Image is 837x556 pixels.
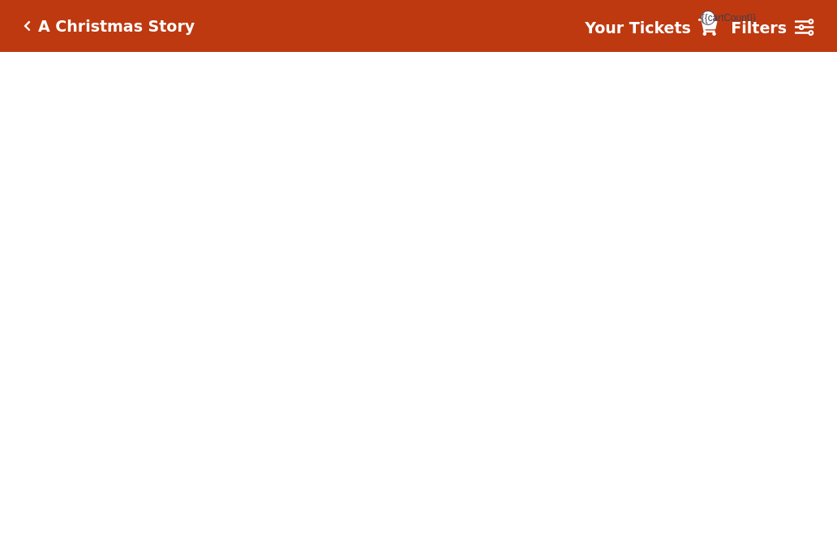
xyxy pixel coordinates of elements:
a: Click here to go back to filters [24,20,31,32]
strong: Filters [731,19,787,37]
span: {{cartCount}} [701,11,715,25]
a: Filters [731,16,813,40]
strong: Your Tickets [585,19,691,37]
h5: A Christmas Story [38,17,195,36]
a: Your Tickets {{cartCount}} [585,16,718,40]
